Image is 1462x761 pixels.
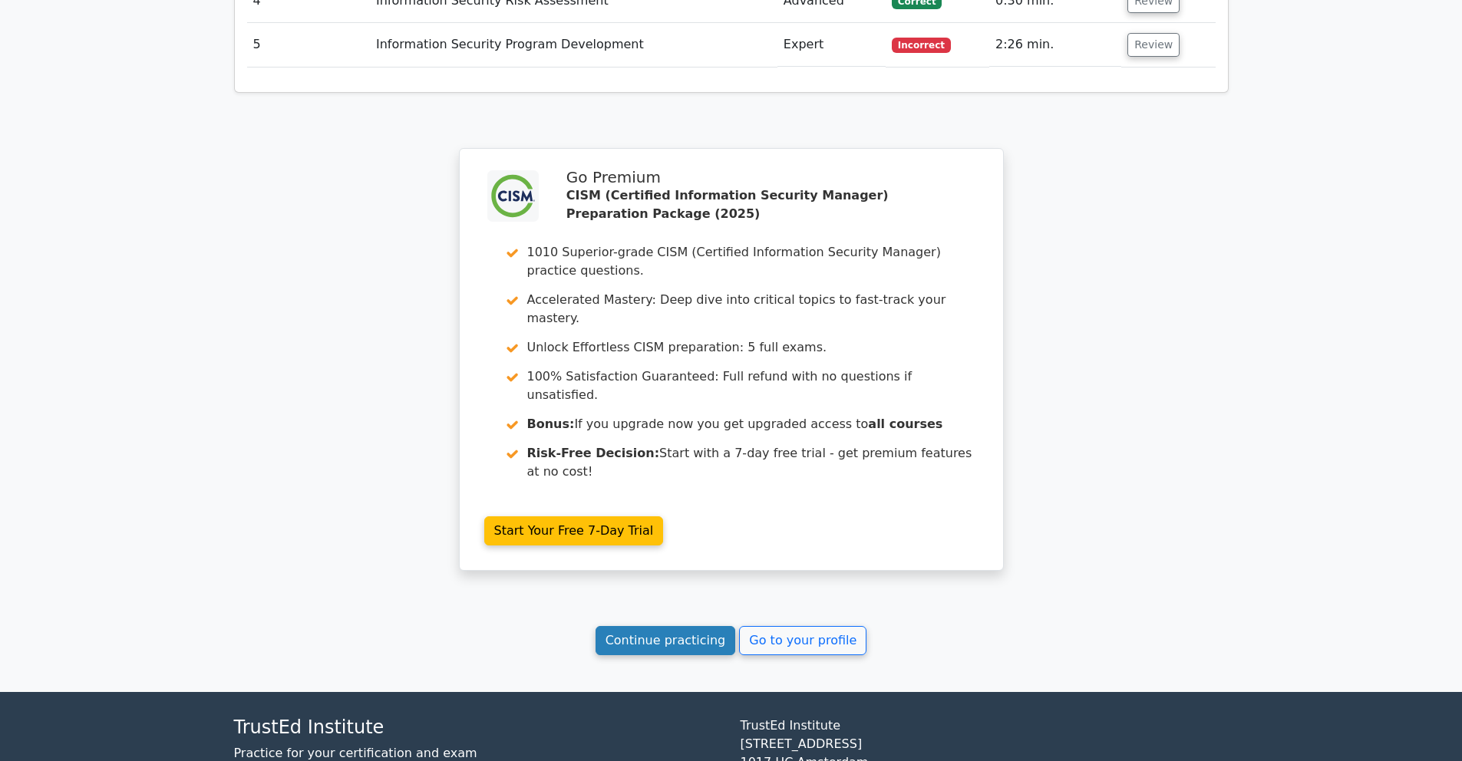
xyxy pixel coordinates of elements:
[234,717,722,739] h4: TrustEd Institute
[247,23,370,67] td: 5
[234,746,477,760] a: Practice for your certification and exam
[596,626,736,655] a: Continue practicing
[989,23,1121,67] td: 2:26 min.
[1127,33,1180,57] button: Review
[484,516,664,545] a: Start Your Free 7-Day Trial
[370,23,777,67] td: Information Security Program Development
[892,38,951,53] span: Incorrect
[777,23,886,67] td: Expert
[739,626,866,655] a: Go to your profile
